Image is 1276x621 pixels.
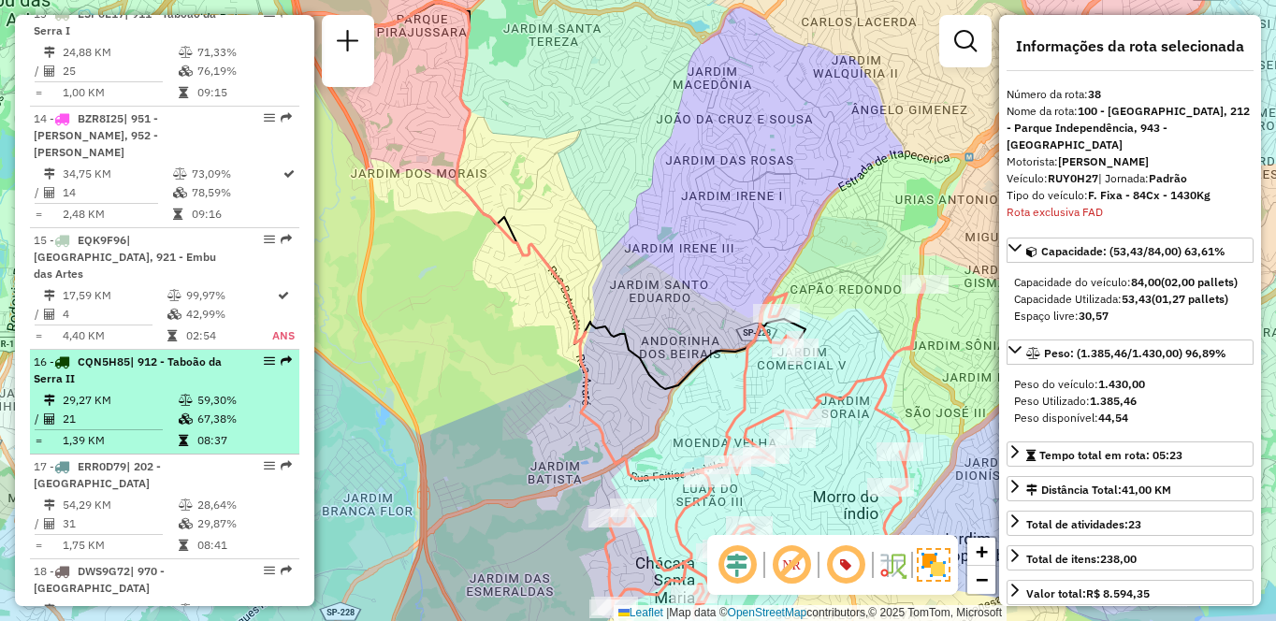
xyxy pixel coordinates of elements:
[34,410,43,428] td: /
[44,47,55,58] i: Distância Total
[62,496,178,514] td: 54,29 KM
[167,290,181,301] i: % de utilização do peso
[62,43,178,62] td: 24,88 KM
[173,187,187,198] i: % de utilização da cubagem
[34,183,43,202] td: /
[78,111,123,125] span: BZR8I25
[329,22,367,65] a: Nova sessão e pesquisa
[1007,339,1254,365] a: Peso: (1.385,46/1.430,00) 96,89%
[1007,153,1254,170] div: Motorista:
[62,536,178,555] td: 1,75 KM
[271,326,296,345] td: ANS
[179,47,193,58] i: % de utilização do peso
[191,205,282,224] td: 09:16
[281,112,292,123] em: Rota exportada
[78,564,130,578] span: DWS9G72
[62,165,172,183] td: 34,75 KM
[191,165,282,183] td: 73,09%
[44,604,55,615] i: Distância Total
[1026,517,1141,531] span: Total de atividades:
[179,413,193,425] i: % de utilização da cubagem
[34,62,43,80] td: /
[78,233,126,247] span: EQK9F96
[34,564,165,595] span: 18 -
[34,459,161,490] span: | 202 - [GEOGRAPHIC_DATA]
[1122,292,1152,306] strong: 53,43
[44,518,55,529] i: Total de Atividades
[196,431,291,450] td: 08:37
[179,499,193,511] i: % de utilização do peso
[62,410,178,428] td: 21
[34,354,222,385] span: 16 -
[877,550,907,580] img: Fluxo de ruas
[281,234,292,245] em: Rota exportada
[34,326,43,345] td: =
[62,514,178,533] td: 31
[976,568,988,591] span: −
[728,606,807,619] a: OpenStreetMap
[196,83,291,102] td: 09:15
[196,62,291,80] td: 76,19%
[62,326,167,345] td: 4,40 KM
[44,499,55,511] i: Distância Total
[1014,274,1246,291] div: Capacidade do veículo:
[264,355,275,367] em: Opções
[283,168,295,180] i: Rota otimizada
[62,391,178,410] td: 29,27 KM
[1090,394,1137,408] strong: 1.385,46
[1088,188,1211,202] strong: F. Fixa - 84Cx - 1430Kg
[196,410,291,428] td: 67,38%
[281,355,292,367] em: Rota exportada
[1007,170,1254,187] div: Veículo:
[281,460,292,471] em: Rota exportada
[1007,476,1254,501] a: Distância Total:41,00 KM
[34,233,216,281] span: 15 -
[967,538,995,566] a: Zoom in
[967,566,995,594] a: Zoom out
[34,536,43,555] td: =
[78,354,130,368] span: CQN5H85
[1026,482,1171,498] div: Distância Total:
[264,234,275,245] em: Opções
[34,7,216,37] span: 13 -
[62,600,178,619] td: 21,93 KM
[1007,580,1254,605] a: Valor total:R$ 8.594,35
[179,604,193,615] i: % de utilização do peso
[196,43,291,62] td: 71,33%
[1007,86,1254,103] div: Número da rota:
[1007,545,1254,570] a: Total de itens:238,00
[1161,275,1238,289] strong: (02,00 pallets)
[1007,267,1254,332] div: Capacidade: (53,43/84,00) 63,61%
[917,548,950,582] img: Exibir/Ocultar setores
[1014,377,1145,391] span: Peso do veículo:
[1079,309,1109,323] strong: 30,57
[281,565,292,576] em: Rota exportada
[1026,585,1150,602] div: Valor total:
[34,564,165,595] span: | 970 - [GEOGRAPHIC_DATA]
[1026,551,1137,568] div: Total de itens:
[185,305,271,324] td: 42,99%
[1014,410,1246,426] div: Peso disponível:
[34,514,43,533] td: /
[179,518,193,529] i: % de utilização da cubagem
[196,536,291,555] td: 08:41
[1007,103,1254,153] div: Nome da rota:
[1007,441,1254,467] a: Tempo total em rota: 05:23
[618,606,663,619] a: Leaflet
[1100,552,1137,566] strong: 238,00
[62,205,172,224] td: 2,48 KM
[1048,171,1098,185] strong: RUY0H27
[34,111,158,159] span: 14 -
[264,460,275,471] em: Opções
[1098,171,1187,185] span: | Jornada:
[1088,87,1101,101] strong: 38
[1128,517,1141,531] strong: 23
[1007,204,1254,221] div: Rota exclusiva FAD
[34,111,158,159] span: | 951 - [PERSON_NAME], 952 - [PERSON_NAME]
[185,286,271,305] td: 99,97%
[62,183,172,202] td: 14
[1149,171,1187,185] strong: Padrão
[167,309,181,320] i: % de utilização da cubagem
[179,65,193,77] i: % de utilização da cubagem
[44,187,55,198] i: Total de Atividades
